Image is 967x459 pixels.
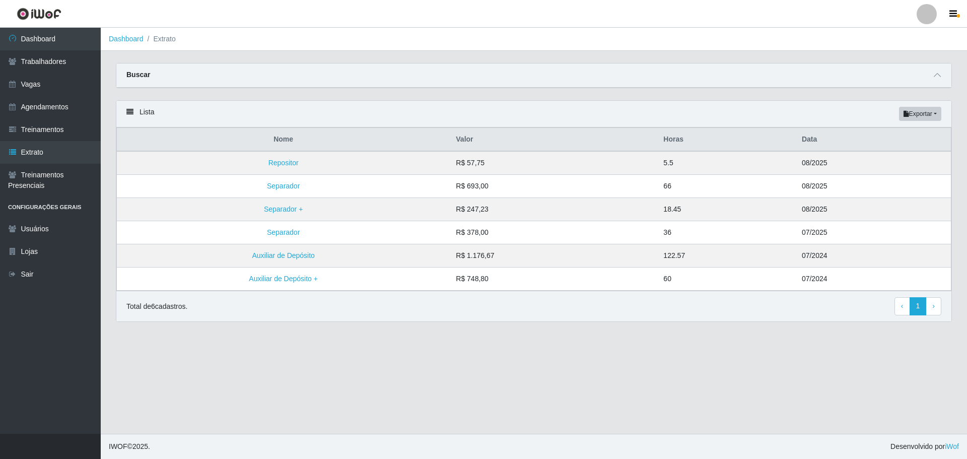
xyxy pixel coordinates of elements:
[657,198,796,221] td: 18.45
[657,128,796,152] th: Horas
[796,151,951,175] td: 08/2025
[267,182,300,190] a: Separador
[796,175,951,198] td: 08/2025
[450,128,657,152] th: Valor
[249,275,318,283] a: Auxiliar de Depósito +
[109,442,127,450] span: IWOF
[126,301,187,312] p: Total de 6 cadastros.
[945,442,959,450] a: iWof
[910,297,927,315] a: 1
[796,198,951,221] td: 08/2025
[267,228,300,236] a: Separador
[932,302,935,310] span: ›
[796,268,951,291] td: 07/2024
[890,441,959,452] span: Desenvolvido por
[894,297,910,315] a: Previous
[926,297,941,315] a: Next
[657,268,796,291] td: 60
[894,297,941,315] nav: pagination
[450,244,657,268] td: R$ 1.176,67
[144,34,176,44] li: Extrato
[450,175,657,198] td: R$ 693,00
[657,244,796,268] td: 122.57
[17,8,61,20] img: CoreUI Logo
[657,151,796,175] td: 5.5
[450,151,657,175] td: R$ 57,75
[252,251,315,259] a: Auxiliar de Depósito
[116,101,951,127] div: Lista
[796,221,951,244] td: 07/2025
[657,221,796,244] td: 36
[657,175,796,198] td: 66
[450,268,657,291] td: R$ 748,80
[268,159,299,167] a: Repositor
[899,107,941,121] button: Exportar
[264,205,303,213] a: Separador +
[450,198,657,221] td: R$ 247,23
[109,35,144,43] a: Dashboard
[796,128,951,152] th: Data
[450,221,657,244] td: R$ 378,00
[901,302,904,310] span: ‹
[109,441,150,452] span: © 2025 .
[126,71,150,79] strong: Buscar
[117,128,450,152] th: Nome
[101,28,967,51] nav: breadcrumb
[796,244,951,268] td: 07/2024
